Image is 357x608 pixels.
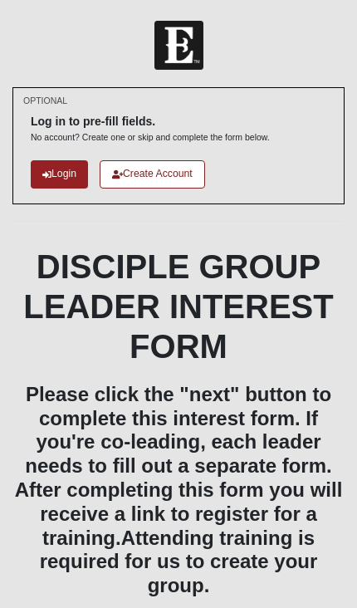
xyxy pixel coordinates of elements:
[31,115,270,129] h6: Log in to pre-fill fields.
[23,248,333,365] b: DISCIPLE GROUP LEADER INTEREST FORM
[100,160,205,188] a: Create Account
[154,21,203,70] img: Church of Eleven22 Logo
[40,527,318,597] span: Attending training is required for us to create your group.
[23,95,67,107] small: OPTIONAL
[31,131,270,144] p: No account? Create one or skip and complete the form below.
[12,383,345,598] h3: Please click the "next" button to complete this interest form. If you're co-leading, each leader ...
[31,160,88,188] a: Login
